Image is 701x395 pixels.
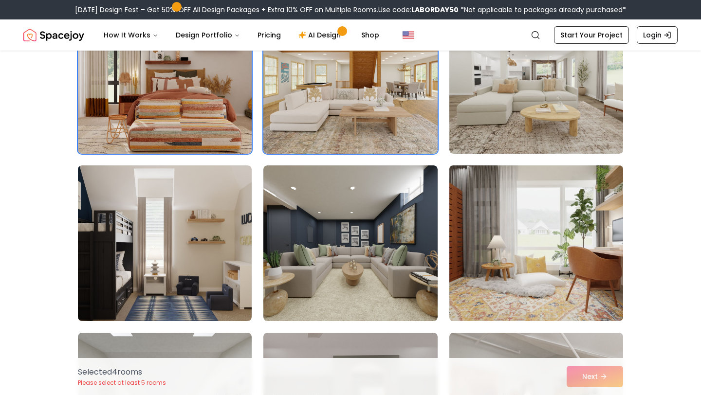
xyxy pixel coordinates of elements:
[554,26,629,44] a: Start Your Project
[459,5,626,15] span: *Not applicable to packages already purchased*
[403,29,414,41] img: United States
[23,25,84,45] img: Spacejoy Logo
[78,165,252,321] img: Room room-31
[445,162,627,325] img: Room room-33
[637,26,678,44] a: Login
[96,25,166,45] button: How It Works
[263,165,437,321] img: Room room-32
[168,25,248,45] button: Design Portfolio
[96,25,387,45] nav: Main
[378,5,459,15] span: Use code:
[75,5,626,15] div: [DATE] Design Fest – Get 50% OFF All Design Packages + Extra 10% OFF on Multiple Rooms.
[23,19,678,51] nav: Global
[250,25,289,45] a: Pricing
[411,5,459,15] b: LABORDAY50
[353,25,387,45] a: Shop
[23,25,84,45] a: Spacejoy
[78,366,166,378] p: Selected 4 room s
[291,25,351,45] a: AI Design
[78,379,166,387] p: Please select at least 5 rooms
